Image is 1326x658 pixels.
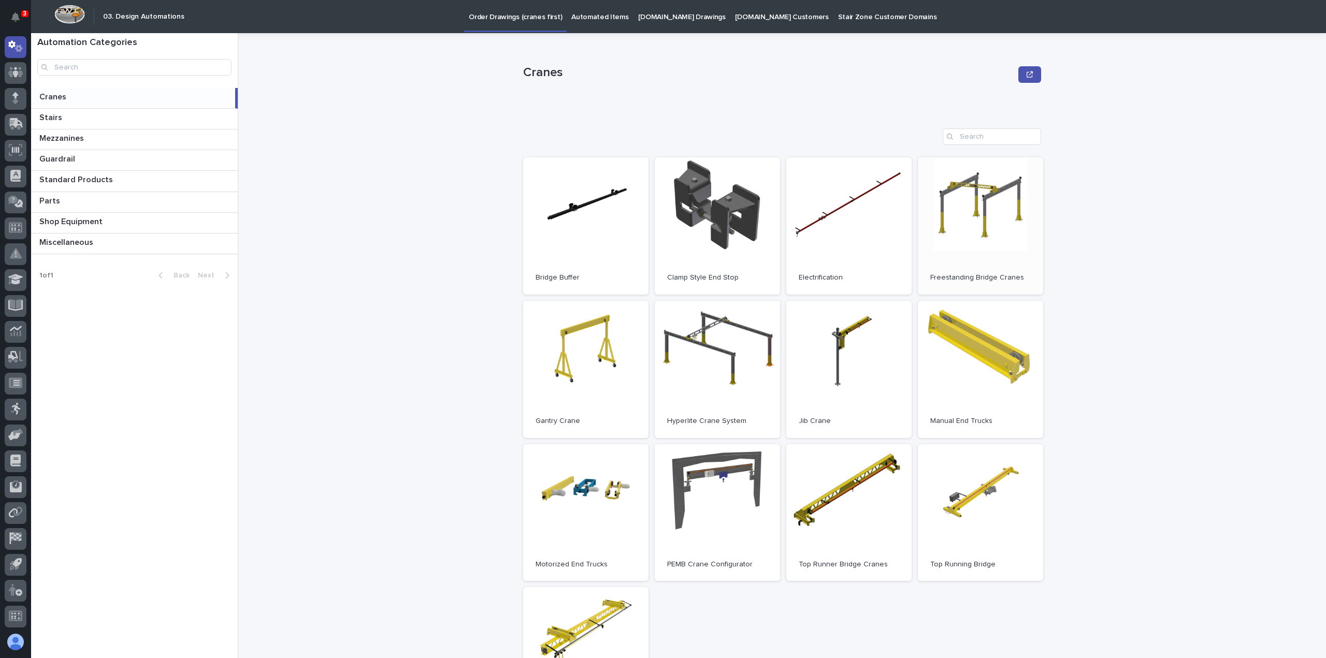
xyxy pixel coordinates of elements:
p: Electrification [799,273,899,282]
p: Freestanding Bridge Cranes [930,273,1031,282]
a: Manual End Trucks [918,301,1043,438]
a: Motorized End Trucks [523,444,648,581]
p: Motorized End Trucks [536,560,636,569]
p: Bridge Buffer [536,273,636,282]
a: StairsStairs [31,109,238,129]
p: Jib Crane [799,417,899,426]
a: Electrification [786,157,912,295]
p: Manual End Trucks [930,417,1031,426]
p: Stairs [39,111,64,123]
p: Top Runner Bridge Cranes [799,560,899,569]
p: Top Running Bridge [930,560,1031,569]
a: Clamp Style End Stop [655,157,780,295]
p: Clamp Style End Stop [667,273,768,282]
p: Shop Equipment [39,215,105,227]
a: MezzaninesMezzanines [31,129,238,150]
p: Cranes [523,65,1014,80]
img: Workspace Logo [54,5,85,24]
a: Freestanding Bridge Cranes [918,157,1043,295]
button: users-avatar [5,631,26,653]
p: Standard Products [39,173,115,185]
a: Gantry Crane [523,301,648,438]
p: 1 of 1 [31,263,62,288]
input: Search [943,128,1041,145]
p: Cranes [39,90,68,102]
p: PEMB Crane Configurator [667,560,768,569]
a: Standard ProductsStandard Products [31,171,238,192]
button: Back [150,271,194,280]
p: Mezzanines [39,131,86,143]
a: CranesCranes [31,88,238,109]
button: Notifications [5,6,26,28]
a: PEMB Crane Configurator [655,444,780,581]
p: Gantry Crane [536,417,636,426]
h1: Automation Categories [37,37,232,49]
input: Search [37,59,232,76]
a: Shop EquipmentShop Equipment [31,213,238,233]
p: Guardrail [39,152,77,164]
a: Hyperlite Crane System [655,301,780,438]
a: MiscellaneousMiscellaneous [31,233,238,254]
span: Next [198,272,221,279]
a: Top Running Bridge [918,444,1043,581]
a: Bridge Buffer [523,157,648,295]
p: Hyperlite Crane System [667,417,768,426]
button: Next [194,271,238,280]
span: Back [167,272,190,279]
a: PartsParts [31,192,238,213]
a: GuardrailGuardrail [31,150,238,171]
a: Jib Crane [786,301,912,438]
p: Miscellaneous [39,236,95,247]
h2: 03. Design Automations [103,12,184,21]
a: Top Runner Bridge Cranes [786,444,912,581]
p: Parts [39,194,62,206]
div: Notifications3 [13,12,26,29]
p: 3 [23,10,26,17]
